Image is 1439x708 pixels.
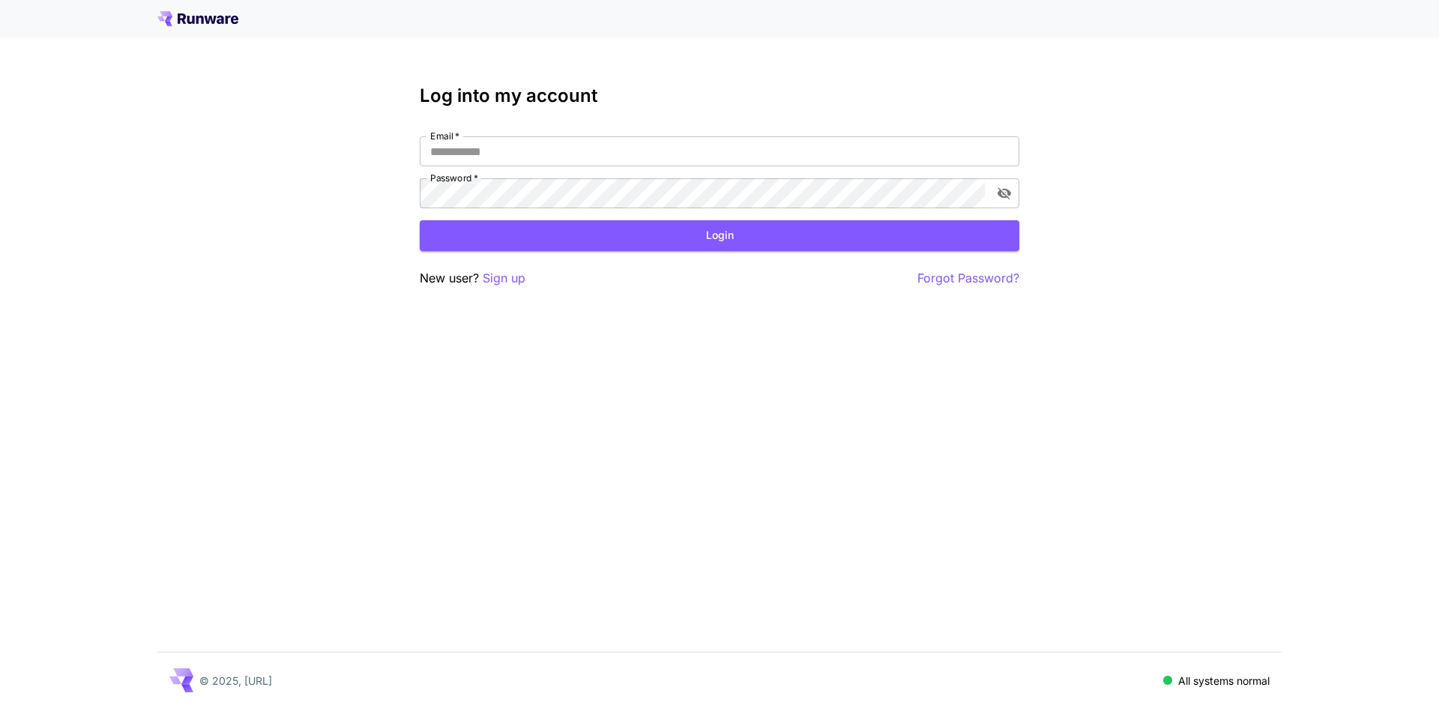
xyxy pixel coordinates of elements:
label: Email [430,130,459,142]
label: Password [430,172,478,184]
p: © 2025, [URL] [199,673,272,689]
p: All systems normal [1178,673,1270,689]
p: New user? [420,269,525,288]
h3: Log into my account [420,85,1019,106]
button: Login [420,220,1019,251]
button: toggle password visibility [991,180,1018,207]
button: Forgot Password? [917,269,1019,288]
button: Sign up [483,269,525,288]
